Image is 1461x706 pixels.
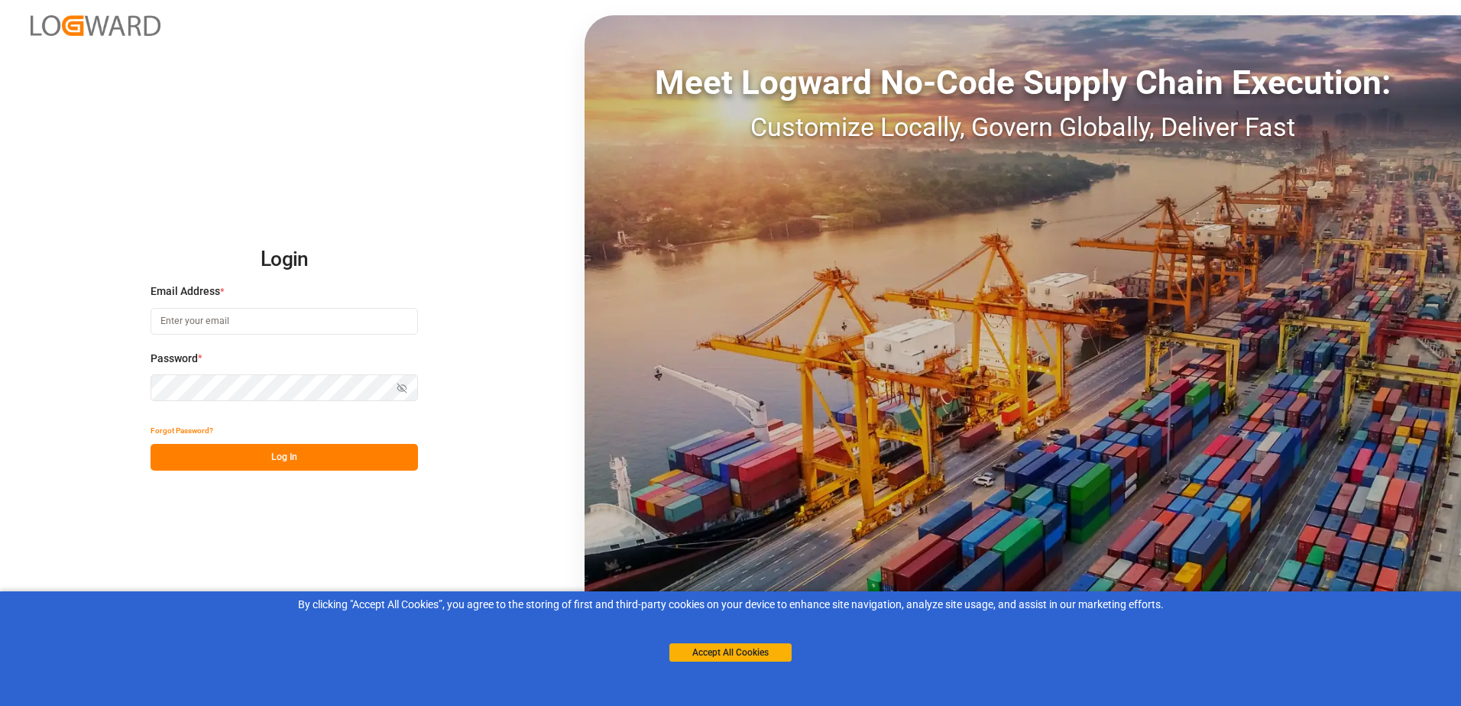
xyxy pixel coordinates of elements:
div: By clicking "Accept All Cookies”, you agree to the storing of first and third-party cookies on yo... [11,597,1450,613]
span: Password [151,351,198,367]
div: Meet Logward No-Code Supply Chain Execution: [585,57,1461,108]
button: Accept All Cookies [669,643,792,662]
img: Logward_new_orange.png [31,15,160,36]
button: Log In [151,444,418,471]
span: Email Address [151,283,220,300]
input: Enter your email [151,308,418,335]
div: Customize Locally, Govern Globally, Deliver Fast [585,108,1461,147]
button: Forgot Password? [151,417,213,444]
h2: Login [151,235,418,284]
